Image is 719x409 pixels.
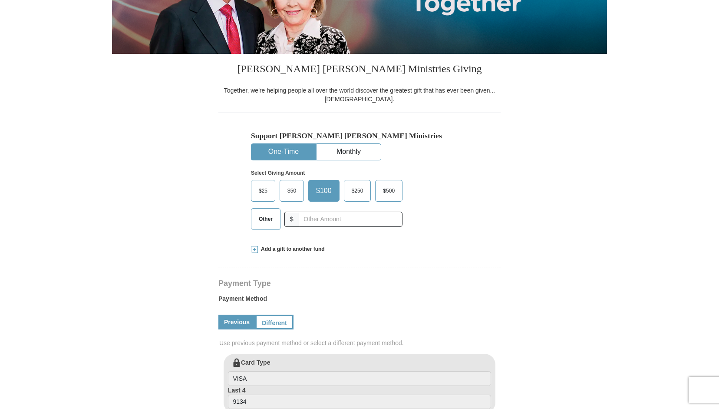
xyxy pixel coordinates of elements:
input: Card Type [228,371,491,386]
span: Add a gift to another fund [258,246,325,253]
span: $25 [254,184,272,197]
strong: Select Giving Amount [251,170,305,176]
button: One-Time [251,144,316,160]
div: Together, we're helping people all over the world discover the greatest gift that has ever been g... [218,86,501,103]
input: Other Amount [299,212,402,227]
span: Other [254,213,277,226]
h5: Support [PERSON_NAME] [PERSON_NAME] Ministries [251,131,468,140]
span: Use previous payment method or select a different payment method. [219,339,501,347]
span: $ [284,212,299,227]
span: $100 [312,184,336,197]
label: Payment Method [218,294,501,307]
span: $50 [283,184,300,197]
button: Monthly [317,144,381,160]
span: $250 [347,184,368,197]
a: Different [255,315,294,329]
span: $500 [379,184,399,197]
h4: Payment Type [218,280,501,287]
h3: [PERSON_NAME] [PERSON_NAME] Ministries Giving [218,54,501,86]
a: Previous [218,315,255,329]
label: Card Type [228,358,491,386]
